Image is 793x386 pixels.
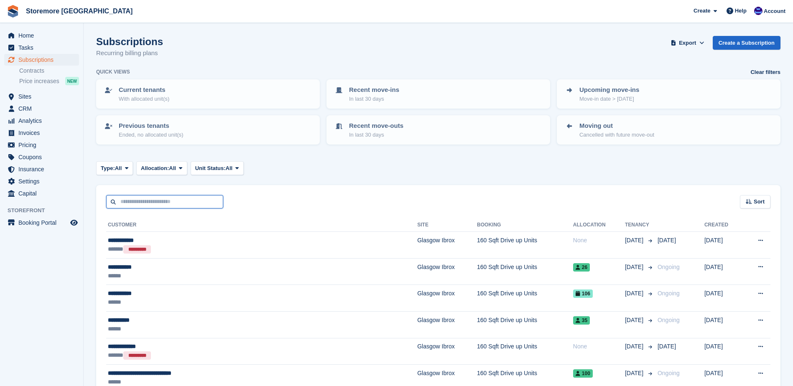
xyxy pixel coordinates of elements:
p: Ended, no allocated unit(s) [119,131,184,139]
td: Glasgow Ibrox [417,285,477,312]
a: Price increases NEW [19,76,79,86]
span: Account [764,7,785,15]
span: Home [18,30,69,41]
a: menu [4,139,79,151]
span: [DATE] [625,342,645,351]
p: Cancelled with future move-out [579,131,654,139]
span: Insurance [18,163,69,175]
p: Upcoming move-ins [579,85,639,95]
td: 160 Sqft Drive up Units [477,338,573,365]
td: [DATE] [704,338,742,365]
a: menu [4,103,79,114]
h6: Quick views [96,68,130,76]
a: menu [4,115,79,127]
span: [DATE] [625,263,645,272]
th: Allocation [573,218,625,232]
a: Recent move-ins In last 30 days [327,80,549,108]
td: 160 Sqft Drive up Units [477,258,573,285]
a: menu [4,91,79,102]
a: Previous tenants Ended, no allocated unit(s) [97,116,319,144]
td: Glasgow Ibrox [417,232,477,259]
a: menu [4,217,79,229]
a: Preview store [69,218,79,228]
span: All [115,164,122,173]
a: menu [4,127,79,139]
button: Type: All [96,161,133,175]
span: Coupons [18,151,69,163]
span: Ongoing [658,290,680,297]
p: In last 30 days [349,131,403,139]
span: Price increases [19,77,59,85]
th: Customer [106,218,417,232]
p: Move-in date > [DATE] [579,95,639,103]
a: Clear filters [750,68,780,76]
span: [DATE] [625,316,645,325]
p: Recurring billing plans [96,48,163,58]
span: Unit Status: [195,164,226,173]
td: [DATE] [704,311,742,338]
span: Settings [18,175,69,187]
span: Sites [18,91,69,102]
span: [DATE] [625,289,645,298]
a: Contracts [19,67,79,75]
td: Glasgow Ibrox [417,311,477,338]
span: Help [735,7,747,15]
p: Current tenants [119,85,169,95]
span: Booking Portal [18,217,69,229]
span: Capital [18,188,69,199]
span: Ongoing [658,264,680,270]
td: [DATE] [704,232,742,259]
a: menu [4,30,79,41]
a: Moving out Cancelled with future move-out [558,116,780,144]
img: stora-icon-8386f47178a22dfd0bd8f6a31ec36ba5ce8667c1dd55bd0f319d3a0aa187defe.svg [7,5,19,18]
td: 160 Sqft Drive up Units [477,232,573,259]
span: Sort [754,198,765,206]
td: 160 Sqft Drive up Units [477,311,573,338]
p: In last 30 days [349,95,399,103]
th: Tenancy [625,218,654,232]
span: Export [679,39,696,47]
a: Current tenants With allocated unit(s) [97,80,319,108]
p: Previous tenants [119,121,184,131]
span: [DATE] [625,369,645,378]
p: Moving out [579,121,654,131]
span: 26 [573,263,590,272]
span: 35 [573,316,590,325]
p: Recent move-ins [349,85,399,95]
span: All [169,164,176,173]
span: Allocation: [141,164,169,173]
span: Create [694,7,710,15]
a: menu [4,175,79,187]
span: Ongoing [658,370,680,376]
span: Analytics [18,115,69,127]
th: Booking [477,218,573,232]
a: menu [4,42,79,53]
span: 100 [573,369,593,378]
span: CRM [18,103,69,114]
a: Storemore [GEOGRAPHIC_DATA] [23,4,136,18]
p: With allocated unit(s) [119,95,169,103]
span: [DATE] [658,343,676,350]
img: Angela [754,7,762,15]
button: Export [669,36,706,50]
button: Unit Status: All [191,161,244,175]
th: Created [704,218,742,232]
td: Glasgow Ibrox [417,258,477,285]
h1: Subscriptions [96,36,163,47]
a: Create a Subscription [713,36,780,50]
a: menu [4,54,79,66]
span: Invoices [18,127,69,139]
a: menu [4,163,79,175]
td: Glasgow Ibrox [417,338,477,365]
a: menu [4,188,79,199]
a: Recent move-outs In last 30 days [327,116,549,144]
a: menu [4,151,79,163]
span: 106 [573,289,593,298]
span: All [226,164,233,173]
div: NEW [65,77,79,85]
td: [DATE] [704,258,742,285]
span: Pricing [18,139,69,151]
th: Site [417,218,477,232]
span: Ongoing [658,317,680,323]
span: Tasks [18,42,69,53]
